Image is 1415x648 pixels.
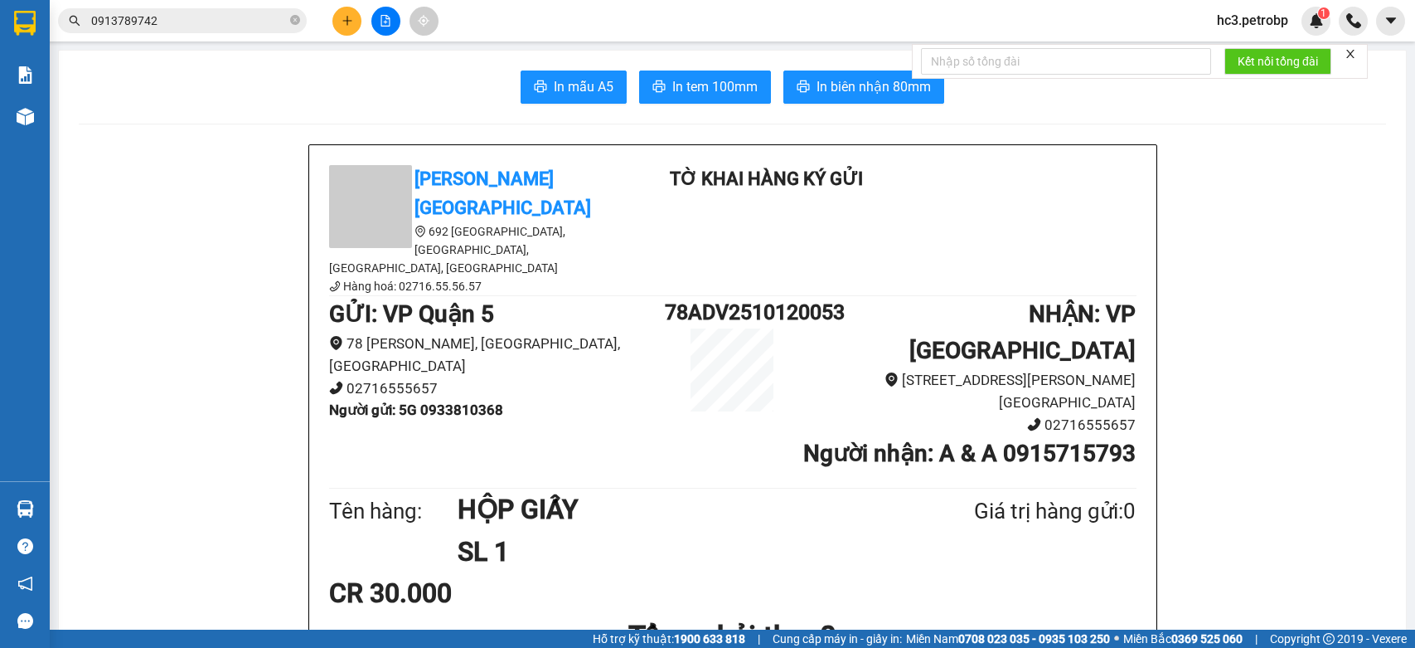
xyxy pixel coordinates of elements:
span: phone [329,280,341,292]
span: aim [418,15,429,27]
div: CR 30.000 [329,572,595,614]
span: Kết nối tổng đài [1238,52,1318,71]
strong: 0369 525 060 [1171,632,1243,646]
b: GỬI : VP Quận 5 [329,300,494,328]
div: Giá trị hàng gửi: 0 [894,495,1136,529]
span: Cung cấp máy in - giấy in: [773,630,902,648]
li: 02716555657 [800,414,1136,436]
li: 692 [GEOGRAPHIC_DATA], [GEOGRAPHIC_DATA], [GEOGRAPHIC_DATA], [GEOGRAPHIC_DATA] [329,222,628,277]
h1: 78ADV2510120053 [665,296,799,329]
strong: 0708 023 035 - 0935 103 250 [958,632,1110,646]
span: search [69,15,80,27]
button: Kết nối tổng đài [1224,48,1331,75]
span: printer [534,80,547,95]
span: close-circle [290,15,300,25]
img: phone-icon [1346,13,1361,28]
span: Miền Nam [906,630,1110,648]
span: hc3.petrobp [1204,10,1301,31]
span: question-circle [17,538,33,554]
b: Người nhận : A & A 0915715793 [803,440,1136,467]
span: environment [414,226,426,237]
button: printerIn biên nhận 80mm [783,71,944,104]
span: Miền Bắc [1123,630,1243,648]
img: icon-new-feature [1309,13,1324,28]
sup: 1 [1318,7,1330,19]
span: | [1255,630,1258,648]
h1: HỘP GIẤY [458,489,894,530]
span: file-add [380,15,391,27]
span: environment [329,336,343,350]
h1: SL 1 [458,531,894,572]
div: Tên hàng: [329,495,458,529]
li: 78 [PERSON_NAME], [GEOGRAPHIC_DATA], [GEOGRAPHIC_DATA] [329,333,666,377]
span: In mẫu A5 [554,76,613,97]
b: TỜ KHAI HÀNG KÝ GỬI [670,168,863,189]
button: aim [409,7,439,36]
span: ⚪️ [1114,636,1119,642]
span: 1 [1321,7,1326,19]
input: Nhập số tổng đài [921,48,1211,75]
b: [PERSON_NAME][GEOGRAPHIC_DATA] [414,168,591,218]
li: [STREET_ADDRESS][PERSON_NAME] [GEOGRAPHIC_DATA] [800,369,1136,413]
button: caret-down [1376,7,1405,36]
input: Tìm tên, số ĐT hoặc mã đơn [91,12,287,30]
span: phone [1027,417,1041,431]
img: solution-icon [17,66,34,84]
li: 02716555657 [329,378,666,400]
button: file-add [371,7,400,36]
button: plus [332,7,361,36]
span: In tem 100mm [672,76,758,97]
span: copyright [1323,633,1335,645]
span: plus [342,15,353,27]
span: caret-down [1384,13,1398,28]
span: message [17,613,33,629]
span: close [1345,48,1356,60]
span: | [758,630,760,648]
li: Hàng hoá: 02716.55.56.57 [329,277,628,295]
span: close-circle [290,13,300,29]
span: In biên nhận 80mm [817,76,931,97]
b: Người gửi : 5G 0933810368 [329,402,503,418]
strong: 1900 633 818 [674,632,745,646]
button: printerIn mẫu A5 [521,71,627,104]
img: logo-vxr [14,11,36,36]
span: printer [652,80,666,95]
span: phone [329,381,343,395]
span: printer [797,80,810,95]
span: Hỗ trợ kỹ thuật: [593,630,745,648]
span: environment [884,373,899,387]
img: warehouse-icon [17,108,34,125]
button: printerIn tem 100mm [639,71,771,104]
span: notification [17,576,33,592]
img: warehouse-icon [17,500,34,518]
